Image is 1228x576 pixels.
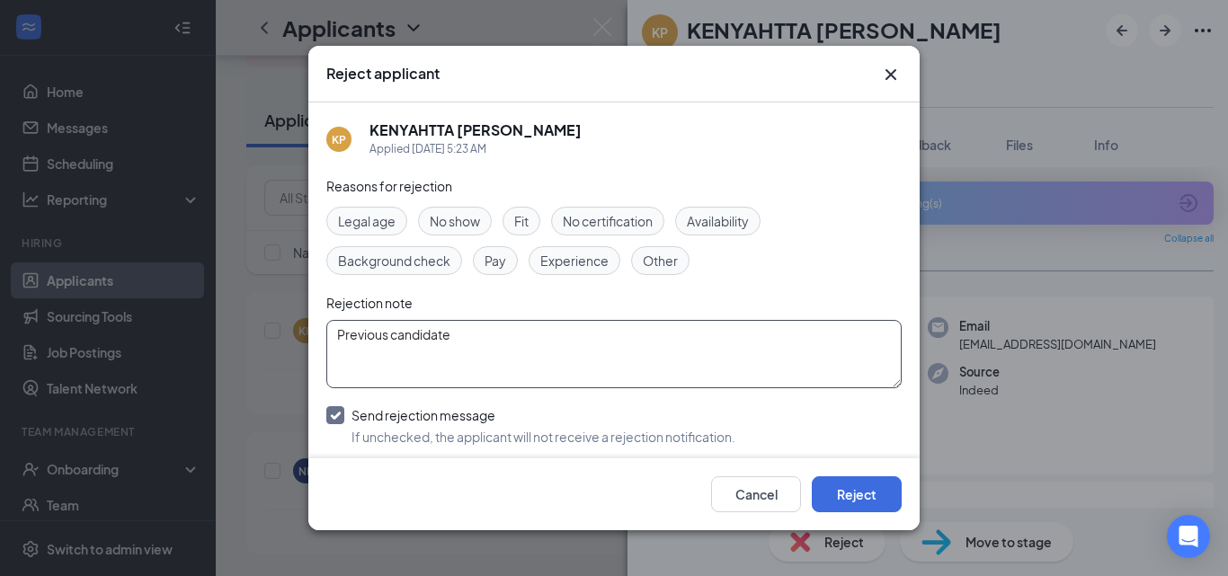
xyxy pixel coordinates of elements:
[326,295,413,311] span: Rejection note
[643,251,678,270] span: Other
[369,140,582,158] div: Applied [DATE] 5:23 AM
[338,211,396,231] span: Legal age
[326,320,902,388] textarea: Previous candidate.
[540,251,609,270] span: Experience
[514,211,529,231] span: Fit
[711,476,801,512] button: Cancel
[485,251,506,270] span: Pay
[326,64,440,84] h3: Reject applicant
[332,132,346,147] div: KP
[880,64,902,85] svg: Cross
[880,64,902,85] button: Close
[338,251,450,270] span: Background check
[430,211,480,231] span: No show
[687,211,749,231] span: Availability
[563,211,653,231] span: No certification
[1167,515,1210,558] div: Open Intercom Messenger
[326,178,452,194] span: Reasons for rejection
[369,120,582,140] h5: KENYAHTTA [PERSON_NAME]
[812,476,902,512] button: Reject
